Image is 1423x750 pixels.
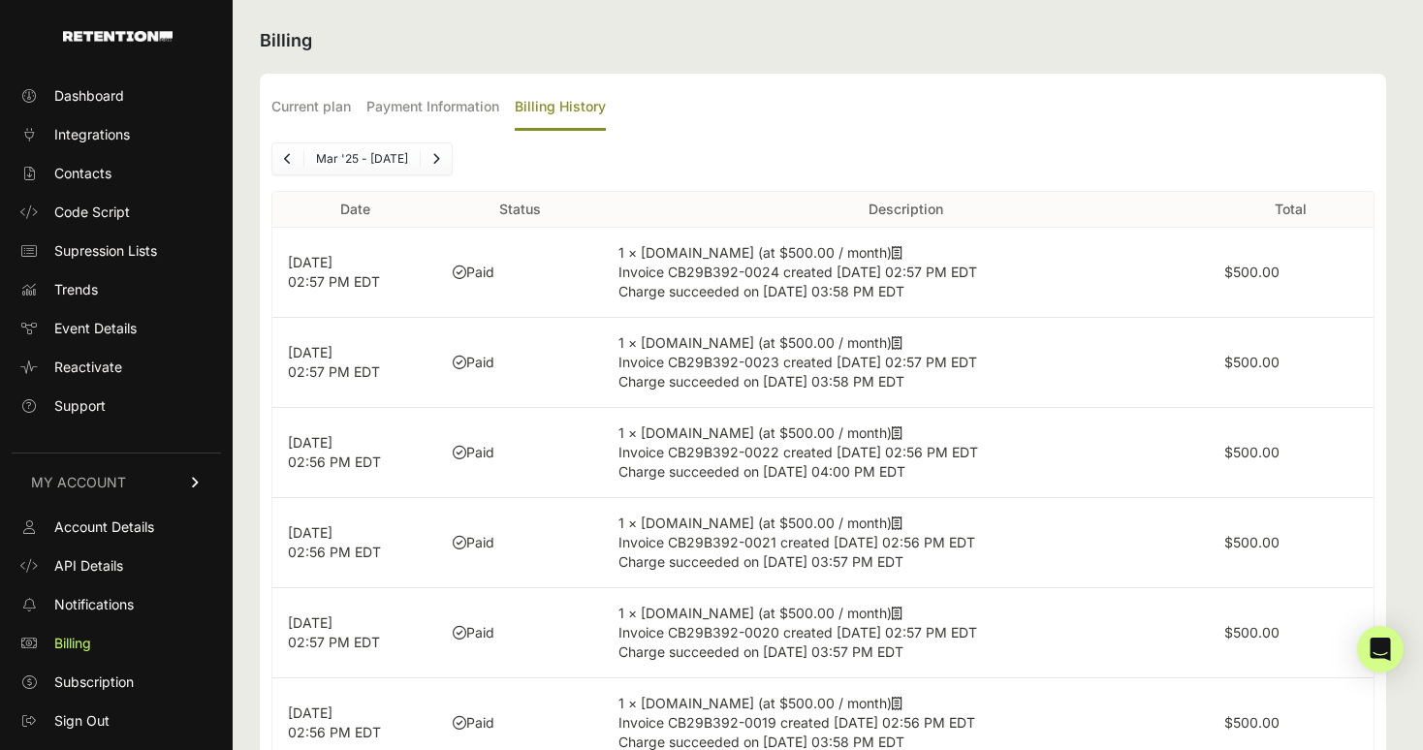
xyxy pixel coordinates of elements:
a: Account Details [12,512,221,543]
span: Support [54,396,106,416]
p: [DATE] 02:57 PM EDT [288,343,422,382]
td: 1 × [DOMAIN_NAME] (at $500.00 / month) [603,408,1209,498]
span: Charge succeeded on [DATE] 03:57 PM EDT [618,643,903,660]
label: $500.00 [1224,624,1280,641]
a: API Details [12,550,221,581]
span: Event Details [54,319,137,338]
td: Paid [437,408,602,498]
span: Invoice CB29B392-0019 created [DATE] 02:56 PM EDT [618,714,975,731]
th: Status [437,192,602,228]
span: Invoice CB29B392-0022 created [DATE] 02:56 PM EDT [618,444,978,460]
th: Total [1209,192,1374,228]
a: Subscription [12,667,221,698]
span: Supression Lists [54,241,157,261]
a: Event Details [12,313,221,344]
p: [DATE] 02:56 PM EDT [288,433,422,472]
span: Invoice CB29B392-0020 created [DATE] 02:57 PM EDT [618,624,977,641]
td: Paid [437,498,602,588]
label: $500.00 [1224,354,1280,370]
a: Supression Lists [12,235,221,266]
p: [DATE] 02:56 PM EDT [288,523,422,562]
span: Invoice CB29B392-0024 created [DATE] 02:57 PM EDT [618,264,977,280]
p: [DATE] 02:57 PM EDT [288,253,422,292]
a: MY ACCOUNT [12,453,221,512]
span: Account Details [54,517,154,537]
a: Trends [12,274,221,305]
a: Support [12,391,221,422]
span: Dashboard [54,86,124,106]
span: Code Script [54,203,130,222]
span: MY ACCOUNT [31,473,126,492]
label: Payment Information [366,85,499,131]
th: Description [603,192,1209,228]
p: [DATE] 02:56 PM EDT [288,703,422,742]
td: Paid [437,228,602,318]
span: Charge succeeded on [DATE] 03:58 PM EDT [618,373,904,390]
td: 1 × [DOMAIN_NAME] (at $500.00 / month) [603,228,1209,318]
span: Charge succeeded on [DATE] 04:00 PM EDT [618,463,905,480]
label: $500.00 [1224,444,1280,460]
th: Date [272,192,437,228]
h2: Billing [260,27,1386,54]
a: Code Script [12,197,221,228]
td: 1 × [DOMAIN_NAME] (at $500.00 / month) [603,588,1209,678]
span: Charge succeeded on [DATE] 03:58 PM EDT [618,283,904,299]
td: Paid [437,588,602,678]
a: Previous [272,143,303,174]
label: Billing History [515,85,606,131]
span: API Details [54,556,123,576]
a: Next [421,143,452,174]
a: Billing [12,628,221,659]
td: Paid [437,318,602,408]
a: Notifications [12,589,221,620]
span: Sign Out [54,711,110,731]
span: Charge succeeded on [DATE] 03:58 PM EDT [618,734,904,750]
span: Reactivate [54,358,122,377]
td: 1 × [DOMAIN_NAME] (at $500.00 / month) [603,498,1209,588]
li: Mar '25 - [DATE] [303,151,420,167]
span: Subscription [54,672,134,692]
span: Integrations [54,125,130,144]
a: Sign Out [12,705,221,736]
td: 1 × [DOMAIN_NAME] (at $500.00 / month) [603,318,1209,408]
span: Charge succeeded on [DATE] 03:57 PM EDT [618,553,903,570]
a: Integrations [12,119,221,150]
label: $500.00 [1224,714,1280,731]
span: Notifications [54,595,134,614]
div: Open Intercom Messenger [1357,626,1404,672]
span: Invoice CB29B392-0021 created [DATE] 02:56 PM EDT [618,534,975,550]
a: Contacts [12,158,221,189]
a: Reactivate [12,352,221,383]
img: Retention.com [63,31,173,42]
label: Current plan [271,85,351,131]
a: Dashboard [12,80,221,111]
label: $500.00 [1224,264,1280,280]
span: Contacts [54,164,111,183]
label: $500.00 [1224,534,1280,550]
span: Trends [54,280,98,299]
p: [DATE] 02:57 PM EDT [288,613,422,652]
span: Invoice CB29B392-0023 created [DATE] 02:57 PM EDT [618,354,977,370]
span: Billing [54,634,91,653]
